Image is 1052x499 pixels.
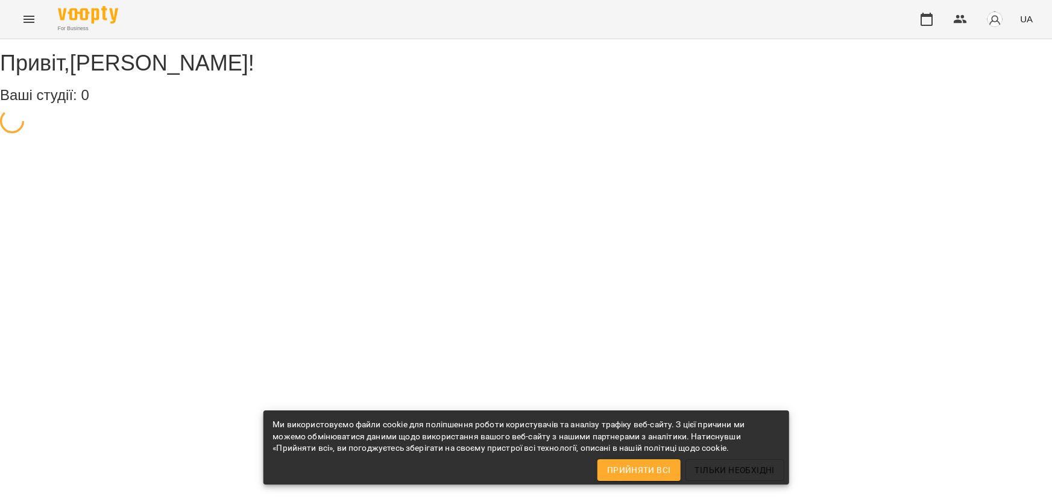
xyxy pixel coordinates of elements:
[1020,13,1033,25] span: UA
[1015,8,1038,30] button: UA
[81,87,89,103] span: 0
[58,6,118,24] img: Voopty Logo
[14,5,43,34] button: Menu
[986,11,1003,28] img: avatar_s.png
[58,25,118,33] span: For Business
